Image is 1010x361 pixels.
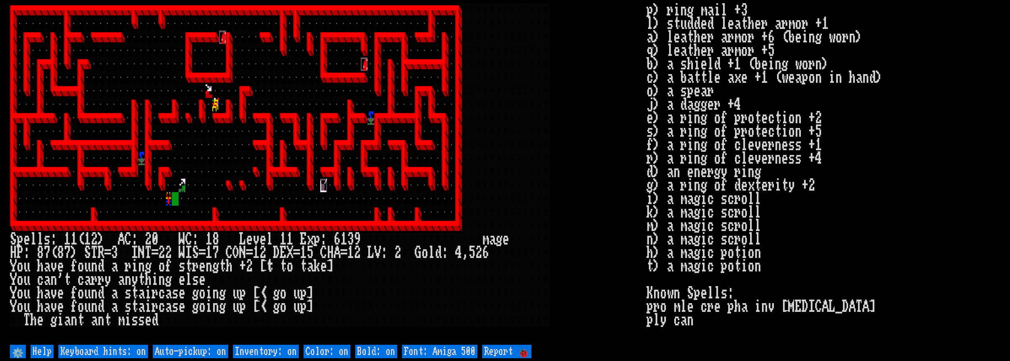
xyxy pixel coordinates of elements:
[58,345,148,358] input: Keyboard hints: on
[300,287,307,300] div: p
[118,273,125,287] div: a
[442,246,448,260] div: :
[98,313,104,327] div: n
[138,246,145,260] div: N
[287,246,293,260] div: X
[355,345,397,358] input: Bold: on
[280,233,287,246] div: 1
[179,273,185,287] div: e
[131,313,138,327] div: s
[84,260,91,273] div: u
[185,273,192,287] div: l
[435,246,442,260] div: d
[246,246,253,260] div: =
[64,273,71,287] div: t
[23,233,30,246] div: e
[111,246,118,260] div: 3
[31,345,54,358] input: Help
[71,233,77,246] div: 1
[165,246,172,260] div: 2
[192,287,199,300] div: g
[145,246,152,260] div: T
[469,246,475,260] div: 5
[50,246,57,260] div: (
[165,273,172,287] div: g
[192,273,199,287] div: s
[30,233,37,246] div: l
[307,300,314,313] div: ]
[179,300,185,313] div: e
[145,313,152,327] div: e
[394,246,401,260] div: 2
[300,300,307,313] div: p
[91,300,98,313] div: n
[179,246,185,260] div: W
[192,260,199,273] div: r
[253,287,260,300] div: [
[327,246,334,260] div: H
[37,246,44,260] div: 8
[219,300,226,313] div: g
[260,300,266,313] div: <
[138,313,145,327] div: s
[71,300,77,313] div: f
[91,260,98,273] div: n
[179,233,185,246] div: W
[158,273,165,287] div: n
[341,233,347,246] div: 1
[57,287,64,300] div: e
[192,233,199,246] div: :
[152,233,158,246] div: 0
[71,313,77,327] div: n
[131,300,138,313] div: t
[320,260,327,273] div: e
[314,260,320,273] div: k
[23,260,30,273] div: u
[10,246,17,260] div: H
[98,260,104,273] div: d
[253,233,260,246] div: v
[260,287,266,300] div: <
[212,287,219,300] div: n
[239,300,246,313] div: p
[307,246,314,260] div: 5
[233,246,239,260] div: O
[118,233,125,246] div: A
[266,260,273,273] div: t
[199,300,206,313] div: o
[125,287,131,300] div: s
[77,287,84,300] div: o
[37,313,44,327] div: e
[37,287,44,300] div: h
[280,260,287,273] div: t
[71,287,77,300] div: f
[334,233,341,246] div: 6
[98,246,104,260] div: R
[138,300,145,313] div: a
[17,273,23,287] div: o
[192,246,199,260] div: S
[280,287,287,300] div: o
[145,287,152,300] div: i
[138,287,145,300] div: a
[50,313,57,327] div: g
[131,273,138,287] div: y
[84,273,91,287] div: a
[71,246,77,260] div: )
[354,246,361,260] div: 2
[145,233,152,246] div: 2
[30,313,37,327] div: h
[320,233,327,246] div: :
[199,273,206,287] div: e
[71,260,77,273] div: f
[206,300,212,313] div: i
[172,300,179,313] div: s
[206,260,212,273] div: n
[334,246,341,260] div: A
[17,287,23,300] div: o
[17,233,23,246] div: p
[158,287,165,300] div: c
[280,246,287,260] div: E
[307,287,314,300] div: ]
[165,300,172,313] div: a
